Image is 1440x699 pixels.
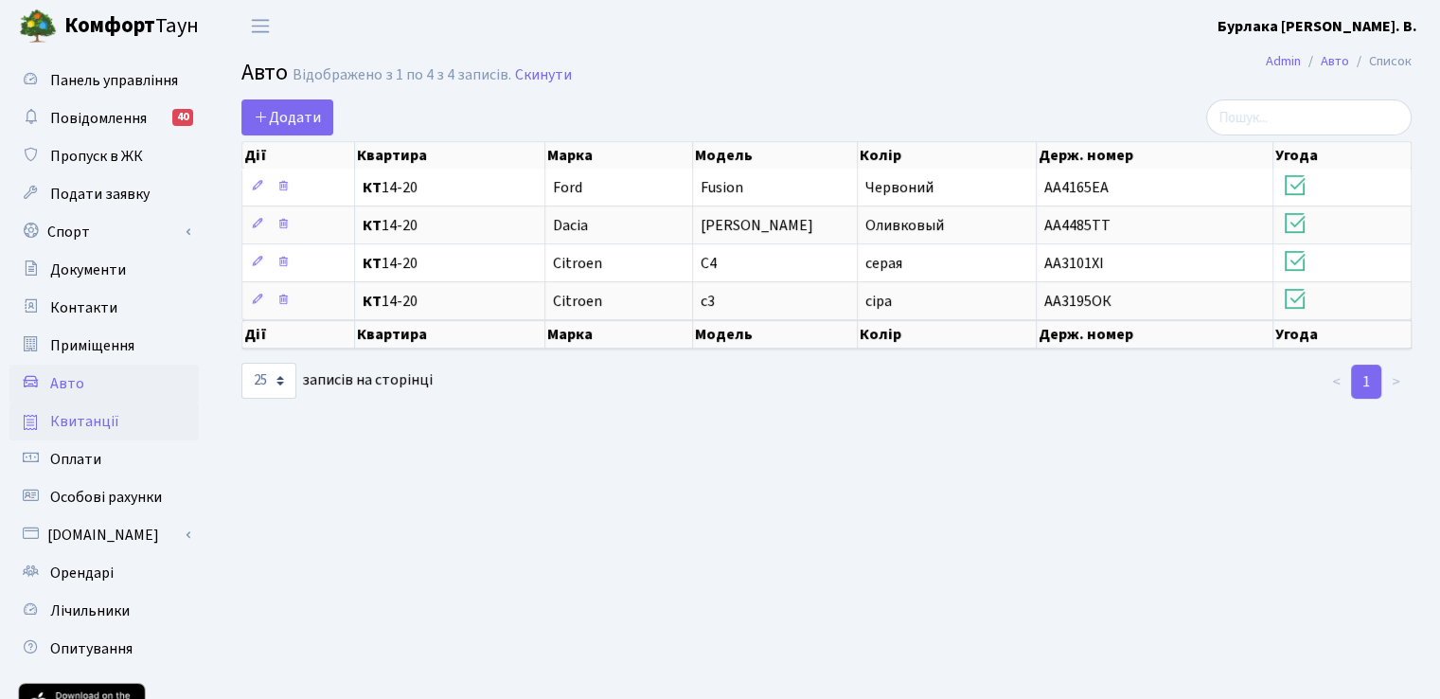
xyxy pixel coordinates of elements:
[865,291,892,312] span: сіра
[1349,51,1412,72] li: Список
[515,66,572,84] a: Скинути
[9,251,199,289] a: Документи
[553,253,602,274] span: Citroen
[1218,16,1417,37] b: Бурлака [PERSON_NAME]. В.
[50,70,178,91] span: Панель управління
[363,256,537,271] span: 14-20
[50,638,133,659] span: Опитування
[50,411,119,432] span: Квитанції
[1321,51,1349,71] a: Авто
[50,260,126,280] span: Документи
[9,440,199,478] a: Оплати
[1273,142,1412,169] th: Угода
[50,487,162,508] span: Особові рахунки
[9,365,199,403] a: Авто
[1351,365,1381,399] a: 1
[241,363,296,399] select: записів на сторінці
[254,107,321,128] span: Додати
[355,142,545,169] th: Квартира
[172,109,193,126] div: 40
[9,99,199,137] a: Повідомлення40
[241,363,433,399] label: записів на сторінці
[9,327,199,365] a: Приміщення
[9,175,199,213] a: Подати заявку
[1044,215,1111,236] span: АА4485ТТ
[241,99,333,135] a: Додати
[363,294,537,309] span: 14-20
[701,253,717,274] span: С4
[50,146,143,167] span: Пропуск в ЖК
[865,215,944,236] span: Оливковый
[1044,177,1109,198] span: AA4165EA
[1037,320,1273,349] th: Держ. номер
[701,215,813,236] span: [PERSON_NAME]
[64,10,199,43] span: Таун
[9,62,199,99] a: Панель управління
[50,373,84,394] span: Авто
[9,554,199,592] a: Орендарі
[363,218,537,233] span: 14-20
[1044,253,1104,274] span: АА3101ХІ
[242,320,355,349] th: Дії
[858,142,1038,169] th: Колір
[237,10,284,42] button: Переключити навігацію
[363,177,382,198] b: КТ
[363,253,382,274] b: КТ
[9,478,199,516] a: Особові рахунки
[50,563,114,583] span: Орендарі
[1037,142,1273,169] th: Держ. номер
[1218,15,1417,38] a: Бурлака [PERSON_NAME]. В.
[865,177,933,198] span: Червоний
[553,215,588,236] span: Dacia
[1266,51,1301,71] a: Admin
[545,142,693,169] th: Марка
[9,403,199,440] a: Квитанції
[363,215,382,236] b: КТ
[1237,42,1440,81] nav: breadcrumb
[9,289,199,327] a: Контакти
[858,320,1038,349] th: Колір
[553,177,582,198] span: Ford
[50,600,130,621] span: Лічильники
[1273,320,1412,349] th: Угода
[701,177,743,198] span: Fusion
[50,449,101,470] span: Оплати
[701,291,715,312] span: c3
[363,180,537,195] span: 14-20
[1206,99,1412,135] input: Пошук...
[9,630,199,668] a: Опитування
[241,56,288,89] span: Авто
[50,108,147,129] span: Повідомлення
[363,291,382,312] b: КТ
[293,66,511,84] div: Відображено з 1 по 4 з 4 записів.
[553,291,602,312] span: Citroen
[50,335,134,356] span: Приміщення
[9,137,199,175] a: Пропуск в ЖК
[9,592,199,630] a: Лічильники
[19,8,57,45] img: logo.png
[9,516,199,554] a: [DOMAIN_NAME]
[50,184,150,205] span: Подати заявку
[64,10,155,41] b: Комфорт
[865,253,902,274] span: серая
[9,213,199,251] a: Спорт
[693,142,858,169] th: Модель
[242,142,355,169] th: Дії
[1044,291,1111,312] span: АА3195ОК
[693,320,858,349] th: Модель
[545,320,693,349] th: Марка
[50,297,117,318] span: Контакти
[355,320,545,349] th: Квартира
